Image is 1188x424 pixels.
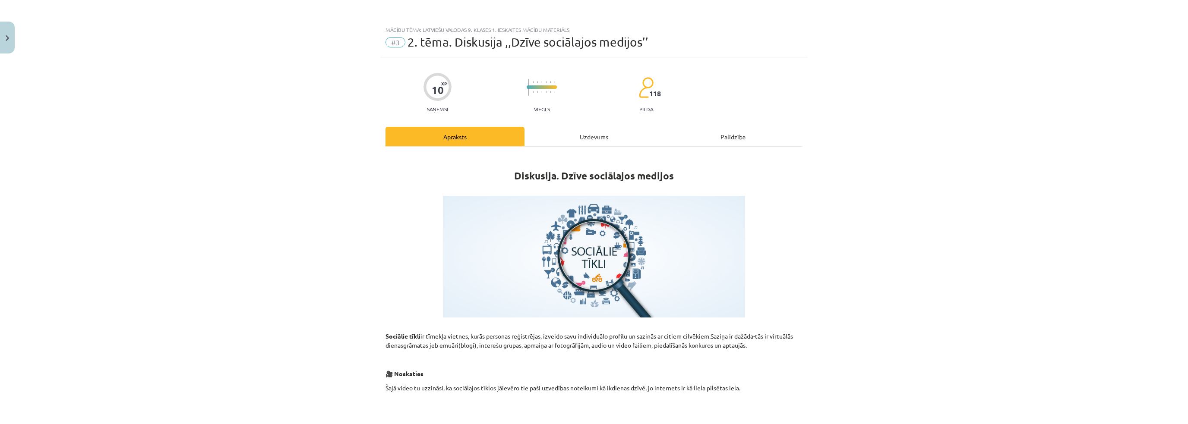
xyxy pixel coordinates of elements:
strong: Diskusija. Dzīve sociālajos medijos [514,170,674,182]
div: Palīdzība [664,127,803,146]
strong: Sociālie tīkli [385,332,420,340]
img: icon-short-line-57e1e144782c952c97e751825c79c345078a6d821885a25fce030b3d8c18986b.svg [533,91,534,93]
span: 2. tēma. Diskusija ,,Dzīve sociālajos medijos’’ [408,35,648,49]
img: icon-short-line-57e1e144782c952c97e751825c79c345078a6d821885a25fce030b3d8c18986b.svg [550,91,551,93]
span: XP [441,81,447,86]
img: icon-long-line-d9ea69661e0d244f92f715978eff75569469978d946b2353a9bb055b3ed8787d.svg [528,79,529,96]
img: icon-short-line-57e1e144782c952c97e751825c79c345078a6d821885a25fce030b3d8c18986b.svg [546,81,547,83]
div: Apraksts [385,127,524,146]
strong: 🎥 Noskaties [385,370,423,377]
img: icon-short-line-57e1e144782c952c97e751825c79c345078a6d821885a25fce030b3d8c18986b.svg [546,91,547,93]
img: icon-short-line-57e1e144782c952c97e751825c79c345078a6d821885a25fce030b3d8c18986b.svg [533,81,534,83]
p: ir tīmekļa vietnes, kurās personas reģistrējas, izveido savu individuālo profilu un sazinās ar ci... [385,323,803,350]
img: students-c634bb4e5e11cddfef0936a35e636f08e4e9abd3cc4e673bd6f9a4125e45ecb1.svg [638,77,654,98]
img: icon-short-line-57e1e144782c952c97e751825c79c345078a6d821885a25fce030b3d8c18986b.svg [541,81,542,83]
img: icon-short-line-57e1e144782c952c97e751825c79c345078a6d821885a25fce030b3d8c18986b.svg [554,81,555,83]
p: Saņemsi [423,106,452,112]
img: icon-short-line-57e1e144782c952c97e751825c79c345078a6d821885a25fce030b3d8c18986b.svg [541,91,542,93]
p: Viegls [534,106,550,112]
span: #3 [385,37,405,47]
img: icon-short-line-57e1e144782c952c97e751825c79c345078a6d821885a25fce030b3d8c18986b.svg [550,81,551,83]
div: Uzdevums [524,127,664,146]
img: icon-short-line-57e1e144782c952c97e751825c79c345078a6d821885a25fce030b3d8c18986b.svg [554,91,555,93]
img: icon-short-line-57e1e144782c952c97e751825c79c345078a6d821885a25fce030b3d8c18986b.svg [537,81,538,83]
p: Šajā video tu uzzināsi, ka sociālajos tīklos jāievēro tie paši uzvedības noteikumi kā ikdienas dz... [385,383,803,402]
div: 10 [432,84,444,96]
img: icon-short-line-57e1e144782c952c97e751825c79c345078a6d821885a25fce030b3d8c18986b.svg [537,91,538,93]
div: Mācību tēma: Latviešu valodas 9. klases 1. ieskaites mācību materiāls [385,27,803,33]
span: 118 [649,90,661,97]
p: pilda [639,106,653,112]
img: icon-close-lesson-0947bae3869378f0d4975bcd49f059093ad1ed9edebbc8119c70593378902aed.svg [6,35,9,41]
